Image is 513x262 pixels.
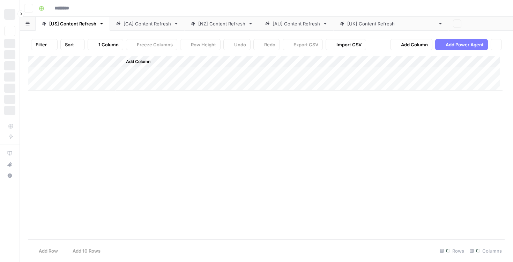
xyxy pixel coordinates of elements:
span: Add Column [401,41,428,48]
button: Add 10 Rows [62,245,105,256]
button: Sort [60,39,85,50]
span: Export CSV [293,41,318,48]
button: Export CSV [283,39,323,50]
a: AirOps Academy [4,148,15,159]
button: Add Row [28,245,62,256]
span: 1 Column [98,41,119,48]
button: Filter [31,39,58,50]
span: Filter [36,41,47,48]
span: Redo [264,41,275,48]
button: Add Power Agent [435,39,488,50]
span: Add Row [39,247,58,254]
span: Add 10 Rows [73,247,101,254]
a: [NZ] Content Refresh [185,17,259,31]
div: [NZ] Content Refresh [198,20,245,27]
span: Add Power Agent [446,41,484,48]
span: Add Column [126,59,150,65]
button: Row Height [180,39,221,50]
button: Help + Support [4,170,15,181]
a: [CA] Content Refresh [110,17,185,31]
button: 1 Column [88,39,123,50]
span: Freeze Columns [137,41,173,48]
a: [AU] Content Refresh [259,17,334,31]
button: Add Column [390,39,432,50]
div: Columns [467,245,505,256]
button: Freeze Columns [126,39,177,50]
span: Undo [234,41,246,48]
div: [AU] Content Refresh [273,20,320,27]
a: [[GEOGRAPHIC_DATA]] Content Refresh [334,17,449,31]
div: What's new? [5,159,15,170]
button: Import CSV [326,39,366,50]
div: Rows [437,245,467,256]
a: [US] Content Refresh [36,17,110,31]
button: Undo [223,39,251,50]
span: Import CSV [336,41,362,48]
button: What's new? [4,159,15,170]
div: [US] Content Refresh [49,20,96,27]
button: Redo [253,39,280,50]
span: Sort [65,41,74,48]
span: Row Height [191,41,216,48]
button: Add Column [117,57,153,66]
div: [CA] Content Refresh [124,20,171,27]
div: [[GEOGRAPHIC_DATA]] Content Refresh [347,20,435,27]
